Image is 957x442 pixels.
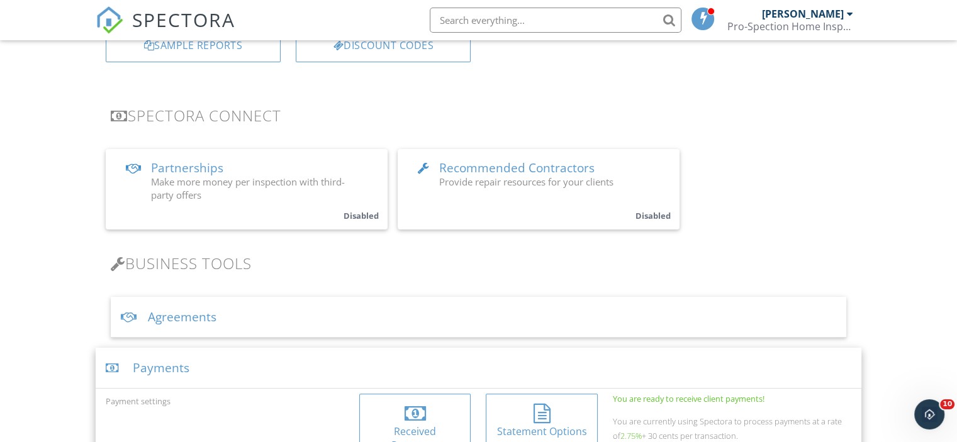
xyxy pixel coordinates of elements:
[635,210,671,221] small: Disabled
[613,394,851,404] div: You are ready to receive client payments!
[106,395,171,407] label: Payment settings
[151,160,223,176] span: Partnerships
[496,424,587,438] div: Statement Options
[96,348,861,389] div: Payments
[727,20,853,33] div: Pro-Spection Home Inspections LLC.
[613,416,842,441] span: You are currently using Spectora to process payments at a rate of + 30 cents per transaction.
[914,399,944,429] iframe: Intercom live chat
[151,175,345,201] span: Make more money per inspection with third-party offers
[96,17,235,43] a: SPECTORA
[111,255,846,272] h3: Business Tools
[296,28,471,62] a: Discount Codes
[430,8,681,33] input: Search everything...
[940,399,954,409] span: 10
[620,430,642,441] span: 2.75%
[398,149,680,229] a: Recommended Contractors Provide repair resources for your clients Disabled
[344,210,379,221] small: Disabled
[439,175,613,188] span: Provide repair resources for your clients
[111,107,846,124] h3: Spectora Connect
[439,160,595,176] span: Recommended Contractors
[111,297,846,338] div: Agreements
[96,6,123,34] img: The Best Home Inspection Software - Spectora
[132,6,235,33] span: SPECTORA
[762,8,844,20] div: [PERSON_NAME]
[106,149,388,229] a: Partnerships Make more money per inspection with third-party offers Disabled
